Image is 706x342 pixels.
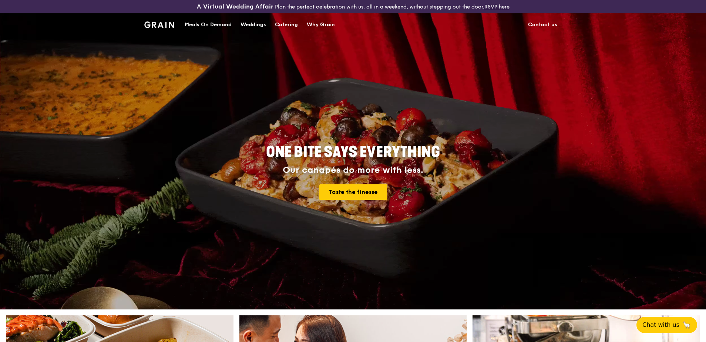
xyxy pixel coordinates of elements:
[302,14,339,36] a: Why Grain
[241,14,266,36] div: Weddings
[197,3,273,10] h3: A Virtual Wedding Affair
[185,14,232,36] div: Meals On Demand
[275,14,298,36] div: Catering
[144,21,174,28] img: Grain
[636,317,697,333] button: Chat with us🦙
[266,143,440,161] span: ONE BITE SAYS EVERYTHING
[642,321,679,329] span: Chat with us
[220,165,486,175] div: Our canapés do more with less.
[140,3,566,10] div: Plan the perfect celebration with us, all in a weekend, without stepping out the door.
[682,321,691,329] span: 🦙
[484,4,510,10] a: RSVP here
[307,14,335,36] div: Why Grain
[319,184,387,200] a: Taste the finesse
[270,14,302,36] a: Catering
[236,14,270,36] a: Weddings
[524,14,562,36] a: Contact us
[144,13,174,35] a: GrainGrain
